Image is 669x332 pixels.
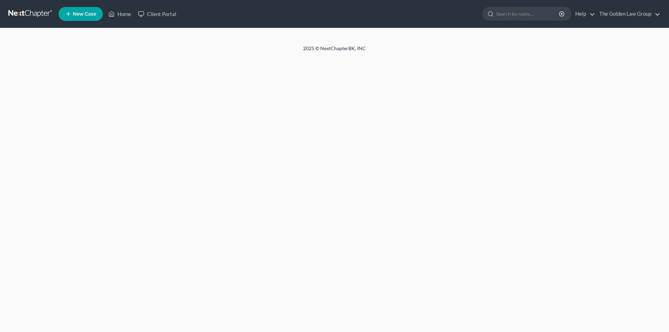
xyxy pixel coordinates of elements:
[73,11,96,17] span: New Case
[136,45,533,57] div: 2025 © NextChapterBK, INC
[134,8,180,20] a: Client Portal
[572,8,595,20] a: Help
[496,7,560,20] input: Search by name...
[105,8,134,20] a: Home
[596,8,660,20] a: The Golden Law Group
